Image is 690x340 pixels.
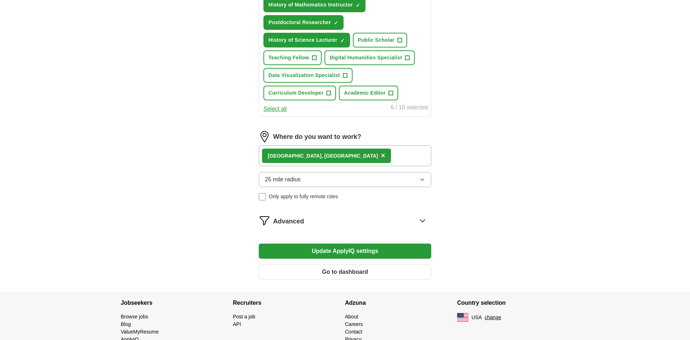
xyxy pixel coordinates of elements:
[485,314,501,321] button: change
[339,86,398,100] button: Academic Editor
[345,314,358,319] a: About
[457,313,469,322] img: US flag
[259,264,431,280] button: Go to dashboard
[268,36,337,44] span: History of Science Lecturer
[259,193,266,200] input: Only apply to fully remote roles
[268,89,323,97] span: Curriculum Developer
[358,36,395,44] span: Public Scholar
[273,217,304,226] span: Advanced
[269,193,338,200] span: Only apply to fully remote roles
[121,321,131,327] a: Blog
[268,19,331,26] span: Postdoctoral Researcher
[356,3,360,8] span: ✓
[381,150,385,161] button: ×
[259,131,270,142] img: location.png
[325,50,415,65] button: Digital Humanities Specialist
[263,50,322,65] button: Teaching Fellow
[265,175,301,184] span: 25 mile radius
[268,72,340,79] span: Data Visualization Specialist
[353,33,407,47] button: Public Scholar
[268,152,378,160] div: [GEOGRAPHIC_DATA], [GEOGRAPHIC_DATA]
[273,132,361,142] label: Where do you want to work?
[259,172,431,187] button: 25 mile radius
[344,89,386,97] span: Academic Editor
[263,15,344,30] button: Postdoctoral Researcher✓
[391,103,428,113] div: 6 / 10 selected
[334,20,338,26] span: ✓
[259,215,270,226] img: filter
[121,329,159,335] a: ValueMyResume
[345,329,362,335] a: Contact
[471,314,482,321] span: USA
[259,244,431,259] button: Update ApplyIQ settings
[121,314,148,319] a: Browse jobs
[263,86,336,100] button: Curriculum Developer
[263,68,353,83] button: Data Visualization Specialist
[268,1,353,9] span: History of Mathematics Instructor
[381,151,385,159] span: ×
[268,54,309,62] span: Teaching Fellow
[263,105,287,113] button: Select all
[457,293,569,313] h4: Country selection
[340,38,345,44] span: ✓
[233,314,255,319] a: Post a job
[345,321,363,327] a: Careers
[233,321,241,327] a: API
[330,54,402,62] span: Digital Humanities Specialist
[263,33,350,47] button: History of Science Lecturer✓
